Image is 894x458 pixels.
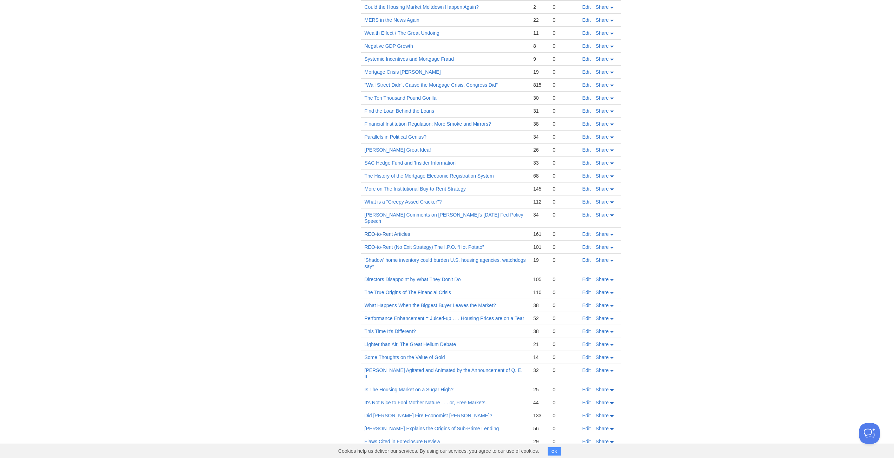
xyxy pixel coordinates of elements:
[596,186,609,192] span: Share
[596,257,609,263] span: Share
[365,95,437,101] a: The Ten Thousand Pound Gorilla
[553,82,575,88] div: 0
[582,367,591,373] a: Edit
[533,386,546,393] div: 25
[553,43,575,49] div: 0
[365,199,442,205] a: What is a "Creepy Assed Cracker"?
[365,134,427,140] a: Parallels in Political Genius?
[596,341,609,347] span: Share
[553,386,575,393] div: 0
[365,290,451,295] a: The True Origins of The Financial Crisis
[553,30,575,36] div: 0
[582,108,591,114] a: Edit
[553,121,575,127] div: 0
[553,367,575,373] div: 0
[365,43,413,49] a: Negative GDP Growth
[596,69,609,75] span: Share
[582,173,591,179] a: Edit
[365,56,454,62] a: Systemic Incentives and Mortgage Fraud
[582,426,591,431] a: Edit
[533,244,546,250] div: 101
[365,121,491,127] a: Financial Institution Regulation: More Smoke and Mirrors?
[365,387,453,392] a: Is The Housing Market on a Sugar High?
[582,134,591,140] a: Edit
[553,69,575,75] div: 0
[596,367,609,373] span: Share
[596,354,609,360] span: Share
[365,108,435,114] a: Find the Loan Behind the Loans
[582,160,591,166] a: Edit
[533,199,546,205] div: 112
[596,413,609,418] span: Share
[533,212,546,218] div: 34
[533,328,546,334] div: 38
[553,399,575,406] div: 0
[582,30,591,36] a: Edit
[365,173,494,179] a: The History of the Mortgage Electronic Registration System
[553,354,575,360] div: 0
[582,56,591,62] a: Edit
[582,4,591,10] a: Edit
[582,95,591,101] a: Edit
[533,17,546,23] div: 22
[533,276,546,283] div: 105
[533,186,546,192] div: 145
[596,147,609,153] span: Share
[553,56,575,62] div: 0
[596,43,609,49] span: Share
[596,121,609,127] span: Share
[365,367,523,379] a: [PERSON_NAME] Agitated and Animated by the Announcement of Q. E. II
[533,95,546,101] div: 30
[533,315,546,321] div: 52
[365,186,466,192] a: More on The Institutional Buy-to-Rent Strategy
[553,276,575,283] div: 0
[533,438,546,445] div: 29
[365,69,441,75] a: Mortgage Crisis [PERSON_NAME]
[533,43,546,49] div: 8
[365,257,526,269] a: 'Shadow' home inventory could burden U.S. housing agencies, watchdogs say*
[596,4,609,10] span: Share
[548,447,561,456] button: OK
[596,387,609,392] span: Share
[582,400,591,405] a: Edit
[596,303,609,308] span: Share
[582,212,591,218] a: Edit
[582,354,591,360] a: Edit
[553,173,575,179] div: 0
[596,160,609,166] span: Share
[553,108,575,114] div: 0
[582,328,591,334] a: Edit
[365,17,419,23] a: MERS in the News Again
[582,244,591,250] a: Edit
[596,173,609,179] span: Share
[596,17,609,23] span: Share
[533,160,546,166] div: 33
[533,302,546,308] div: 38
[553,160,575,166] div: 0
[553,302,575,308] div: 0
[596,290,609,295] span: Share
[533,56,546,62] div: 9
[533,147,546,153] div: 26
[596,244,609,250] span: Share
[533,108,546,114] div: 31
[596,212,609,218] span: Share
[365,30,439,36] a: Wealth Effect / The Great Undoing
[365,4,479,10] a: Could the Housing Market Meltdown Happen Again?
[553,134,575,140] div: 0
[596,400,609,405] span: Share
[553,186,575,192] div: 0
[596,30,609,36] span: Share
[365,231,410,237] a: REO-to-Rent Articles
[582,290,591,295] a: Edit
[553,328,575,334] div: 0
[582,231,591,237] a: Edit
[365,354,445,360] a: Some Thoughts on the Value of Gold
[596,82,609,88] span: Share
[533,173,546,179] div: 68
[553,315,575,321] div: 0
[582,413,591,418] a: Edit
[582,186,591,192] a: Edit
[553,425,575,432] div: 0
[533,341,546,347] div: 21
